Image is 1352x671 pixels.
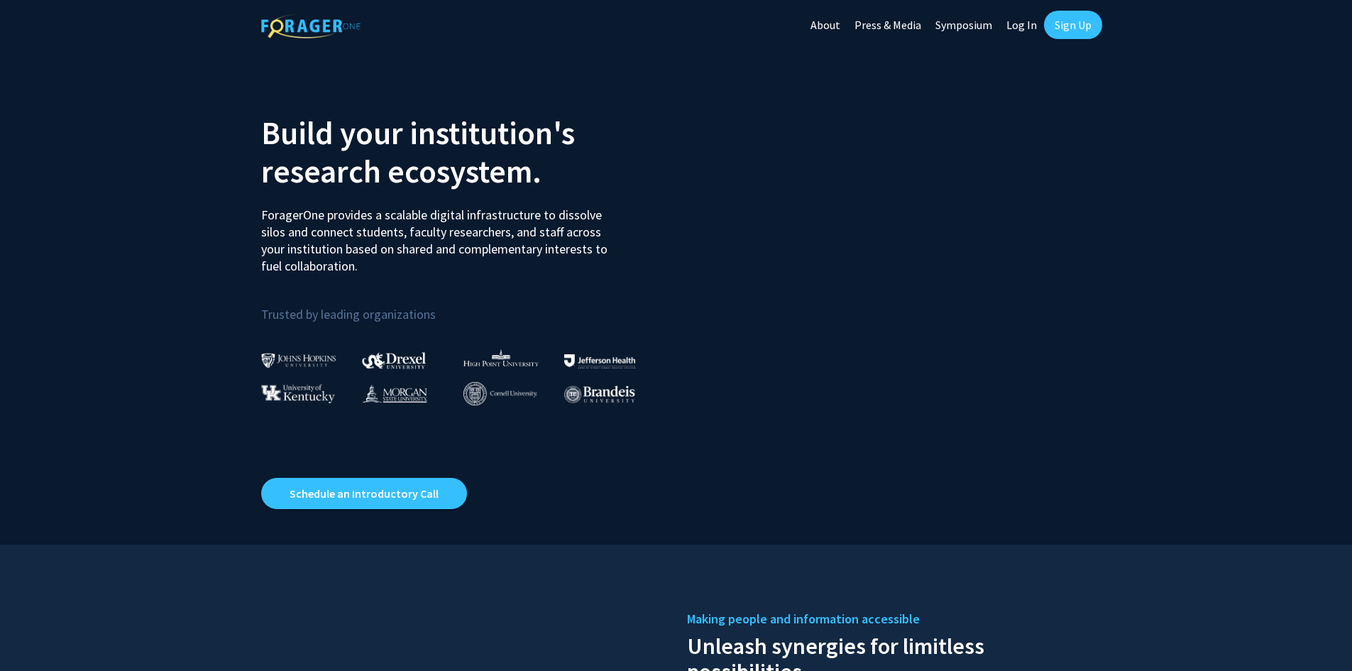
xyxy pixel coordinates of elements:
img: High Point University [463,349,539,366]
a: Opens in a new tab [261,478,467,509]
img: Cornell University [463,382,537,405]
img: Drexel University [362,352,426,369]
h5: Making people and information accessible [687,609,1092,630]
p: ForagerOne provides a scalable digital infrastructure to dissolve silos and connect students, fac... [261,196,617,275]
img: Brandeis University [564,386,635,403]
img: University of Kentucky [261,384,335,403]
h2: Build your institution's research ecosystem. [261,114,666,190]
img: Morgan State University [362,384,427,403]
img: Johns Hopkins University [261,353,336,368]
img: Thomas Jefferson University [564,354,635,368]
p: Trusted by leading organizations [261,286,666,325]
img: ForagerOne Logo [261,13,361,38]
a: Sign Up [1044,11,1102,39]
